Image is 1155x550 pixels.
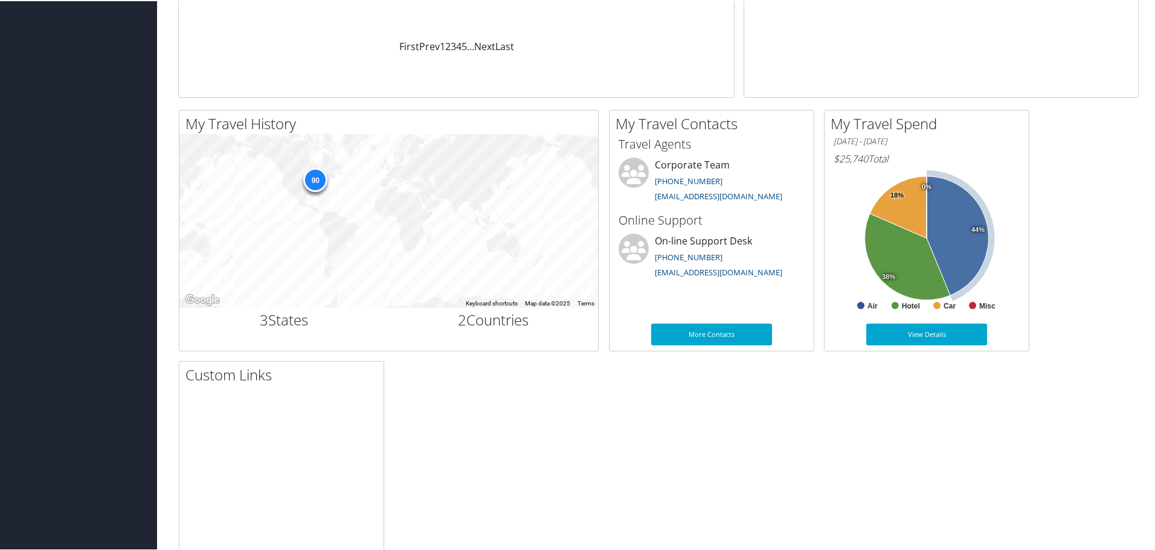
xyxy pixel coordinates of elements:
[458,309,466,328] span: 2
[445,39,451,52] a: 2
[474,39,495,52] a: Next
[619,211,805,228] h3: Online Support
[462,39,467,52] a: 5
[867,301,878,309] text: Air
[655,174,722,185] a: [PHONE_NUMBER]
[882,272,895,280] tspan: 38%
[419,39,440,52] a: Prev
[944,301,956,309] text: Car
[303,167,327,191] div: 90
[613,156,811,206] li: Corporate Team
[831,112,1029,133] h2: My Travel Spend
[188,309,380,329] h2: States
[467,39,474,52] span: …
[182,291,222,307] img: Google
[834,151,1020,164] h6: Total
[577,299,594,305] a: Terms (opens in new tab)
[655,190,782,200] a: [EMAIL_ADDRESS][DOMAIN_NAME]
[655,266,782,277] a: [EMAIL_ADDRESS][DOMAIN_NAME]
[495,39,514,52] a: Last
[440,39,445,52] a: 1
[398,309,590,329] h2: Countries
[260,309,268,328] span: 3
[902,301,920,309] text: Hotel
[399,39,419,52] a: First
[651,322,772,344] a: More Contacts
[655,251,722,261] a: [PHONE_NUMBER]
[619,135,805,152] h3: Travel Agents
[451,39,456,52] a: 3
[979,301,996,309] text: Misc
[182,291,222,307] a: Open this area in Google Maps (opens a new window)
[613,232,811,282] li: On-line Support Desk
[834,151,868,164] span: $25,740
[456,39,462,52] a: 4
[185,112,598,133] h2: My Travel History
[922,182,931,190] tspan: 0%
[866,322,987,344] a: View Details
[616,112,814,133] h2: My Travel Contacts
[971,225,985,232] tspan: 44%
[834,135,1020,146] h6: [DATE] - [DATE]
[525,299,570,305] span: Map data ©2025
[466,298,518,307] button: Keyboard shortcuts
[890,191,904,198] tspan: 18%
[185,363,384,384] h2: Custom Links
